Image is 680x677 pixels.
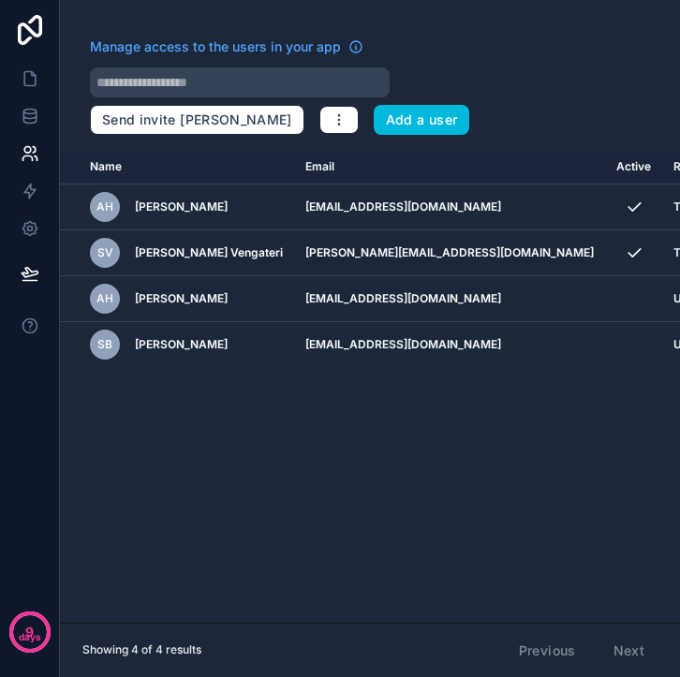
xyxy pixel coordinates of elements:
[135,199,228,214] span: [PERSON_NAME]
[60,150,680,623] div: scrollable content
[294,229,605,275] td: [PERSON_NAME][EMAIL_ADDRESS][DOMAIN_NAME]
[90,105,304,135] button: Send invite [PERSON_NAME]
[135,291,228,306] span: [PERSON_NAME]
[374,105,470,135] button: Add a user
[135,245,283,260] span: [PERSON_NAME] Vengateri
[90,37,341,56] span: Manage access to the users in your app
[96,199,113,214] span: AH
[60,150,294,184] th: Name
[294,275,605,321] td: [EMAIL_ADDRESS][DOMAIN_NAME]
[135,337,228,352] span: [PERSON_NAME]
[19,630,41,645] p: days
[294,184,605,229] td: [EMAIL_ADDRESS][DOMAIN_NAME]
[96,291,113,306] span: AH
[25,623,34,641] p: 9
[82,642,201,657] span: Showing 4 of 4 results
[90,37,363,56] a: Manage access to the users in your app
[294,321,605,367] td: [EMAIL_ADDRESS][DOMAIN_NAME]
[294,150,605,184] th: Email
[97,337,112,352] span: sB
[605,150,662,184] th: Active
[97,245,113,260] span: SV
